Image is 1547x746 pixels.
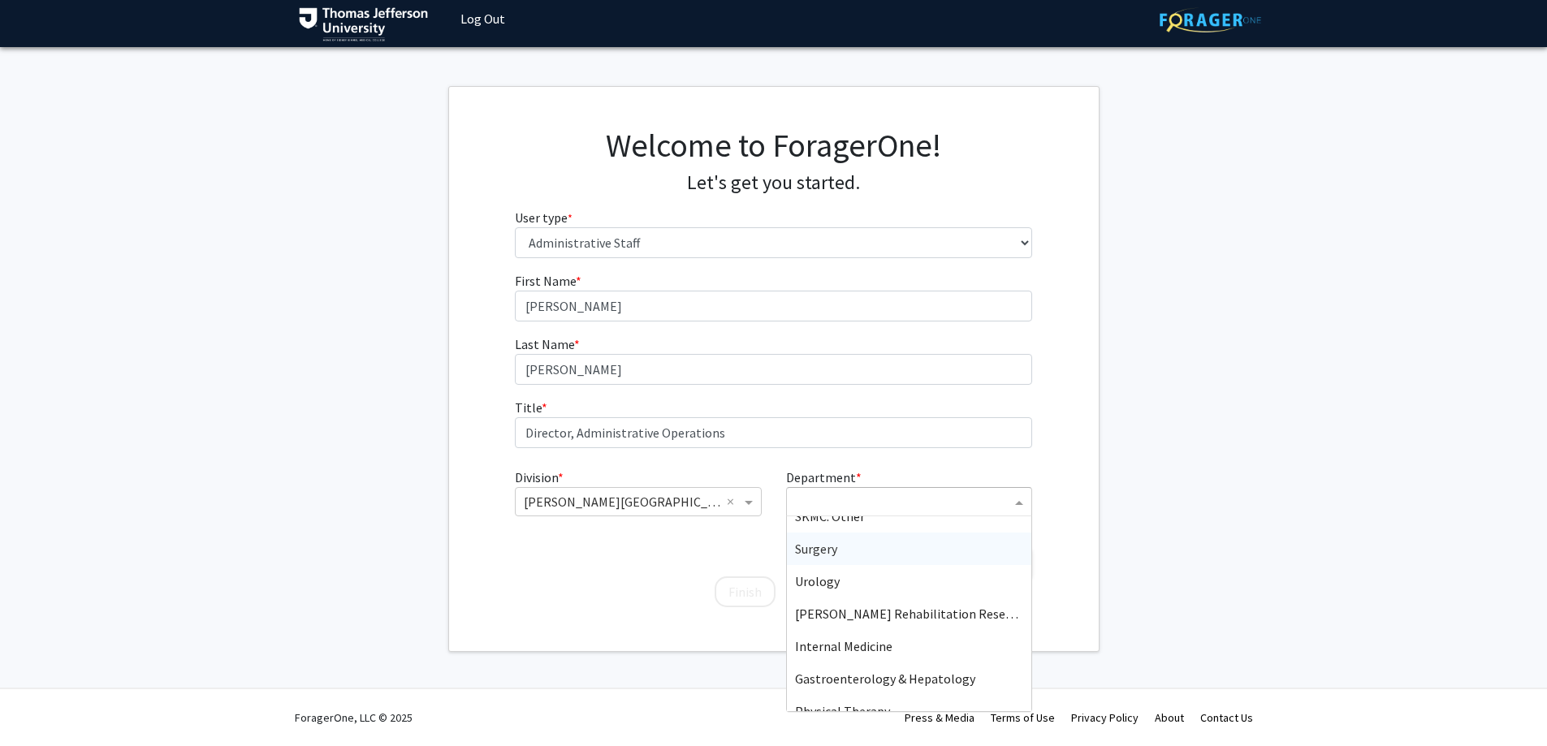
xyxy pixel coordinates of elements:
ng-select: Division [515,487,761,516]
span: Clear all [727,492,741,511]
span: Title [515,399,542,416]
div: Division [503,468,773,536]
span: Urology [795,573,840,589]
ng-dropdown-panel: Options list [786,515,1032,712]
ng-select: Department [786,487,1032,516]
span: SKMC: Other [795,508,865,524]
span: Physical Therapy [795,703,890,719]
div: ForagerOne, LLC © 2025 [295,689,413,746]
a: About [1155,710,1184,725]
label: User type [515,208,573,227]
img: Thomas Jefferson University Logo [299,7,429,41]
img: ForagerOne Logo [1160,7,1261,32]
div: Department [774,468,1044,536]
button: Finish [715,576,776,607]
span: Surgery [795,541,837,557]
span: [PERSON_NAME] Rehabilitation Research Institute [795,606,1082,622]
a: Privacy Policy [1071,710,1139,725]
a: Terms of Use [991,710,1055,725]
h4: Let's get you started. [515,171,1032,195]
a: Press & Media [905,710,974,725]
h1: Welcome to ForagerOne! [515,126,1032,165]
iframe: Chat [12,673,69,734]
a: Contact Us [1200,710,1253,725]
span: Internal Medicine [795,638,892,654]
span: First Name [515,273,576,289]
span: Gastroenterology & Hepatology [795,671,975,687]
span: Last Name [515,336,574,352]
